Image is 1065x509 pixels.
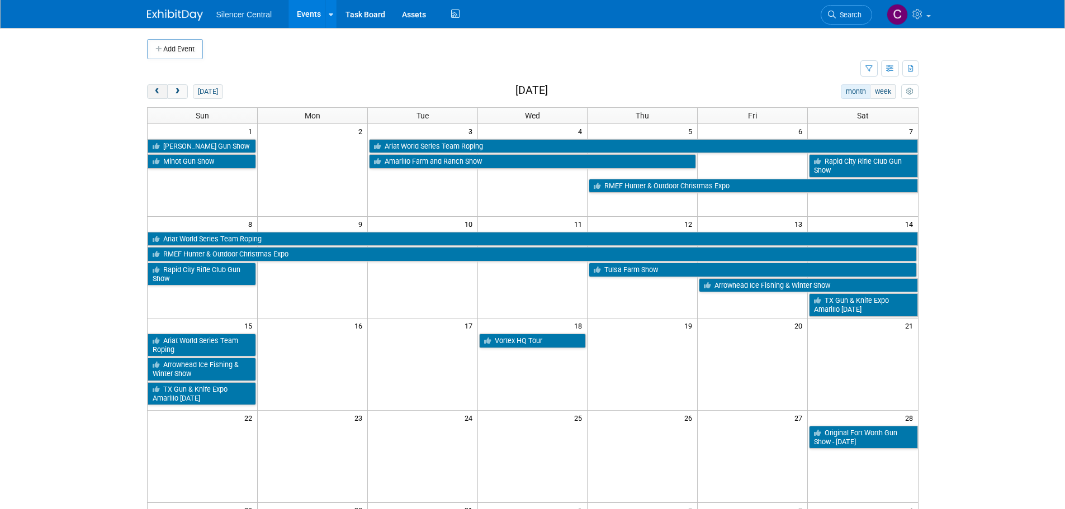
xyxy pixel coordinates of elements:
[525,111,540,120] span: Wed
[148,139,256,154] a: [PERSON_NAME] Gun Show
[573,411,587,425] span: 25
[793,217,807,231] span: 13
[683,318,697,332] span: 19
[687,124,697,138] span: 5
[857,111,869,120] span: Sat
[147,84,168,99] button: prev
[467,124,477,138] span: 3
[636,111,649,120] span: Thu
[887,4,908,25] img: Cade Cox
[904,318,918,332] span: 21
[353,318,367,332] span: 16
[148,263,256,286] a: Rapid City Rifle Club Gun Show
[148,232,918,246] a: Ariat World Series Team Roping
[836,11,862,19] span: Search
[305,111,320,120] span: Mon
[809,154,917,177] a: Rapid City Rifle Club Gun Show
[148,382,256,405] a: TX Gun & Knife Expo Amarillo [DATE]
[196,111,209,120] span: Sun
[589,179,917,193] a: RMEF Hunter & Outdoor Christmas Expo
[247,217,257,231] span: 8
[147,39,203,59] button: Add Event
[147,9,203,21] img: ExhibitDay
[216,10,272,19] span: Silencer Central
[463,318,477,332] span: 17
[821,5,872,25] a: Search
[247,124,257,138] span: 1
[148,247,917,261] a: RMEF Hunter & Outdoor Christmas Expo
[577,124,587,138] span: 4
[683,217,697,231] span: 12
[841,84,870,99] button: month
[904,217,918,231] span: 14
[904,411,918,425] span: 28
[148,154,256,169] a: Minot Gun Show
[479,334,586,348] a: Vortex HQ Tour
[463,411,477,425] span: 24
[243,411,257,425] span: 22
[148,358,256,380] a: Arrowhead Ice Fishing & Winter Show
[369,139,918,154] a: Ariat World Series Team Roping
[901,84,918,99] button: myCustomButton
[793,318,807,332] span: 20
[699,278,917,293] a: Arrowhead Ice Fishing & Winter Show
[589,263,916,277] a: Tulsa Farm Show
[573,318,587,332] span: 18
[148,334,256,356] a: Ariat World Series Team Roping
[908,124,918,138] span: 7
[906,88,913,96] i: Personalize Calendar
[793,411,807,425] span: 27
[369,154,697,169] a: Amarillo Farm and Ranch Show
[357,217,367,231] span: 9
[463,217,477,231] span: 10
[515,84,548,97] h2: [DATE]
[809,426,917,449] a: Original Fort Worth Gun Show - [DATE]
[797,124,807,138] span: 6
[573,217,587,231] span: 11
[809,293,917,316] a: TX Gun & Knife Expo Amarillo [DATE]
[683,411,697,425] span: 26
[416,111,429,120] span: Tue
[353,411,367,425] span: 23
[243,318,257,332] span: 15
[193,84,223,99] button: [DATE]
[748,111,757,120] span: Fri
[167,84,188,99] button: next
[357,124,367,138] span: 2
[870,84,896,99] button: week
